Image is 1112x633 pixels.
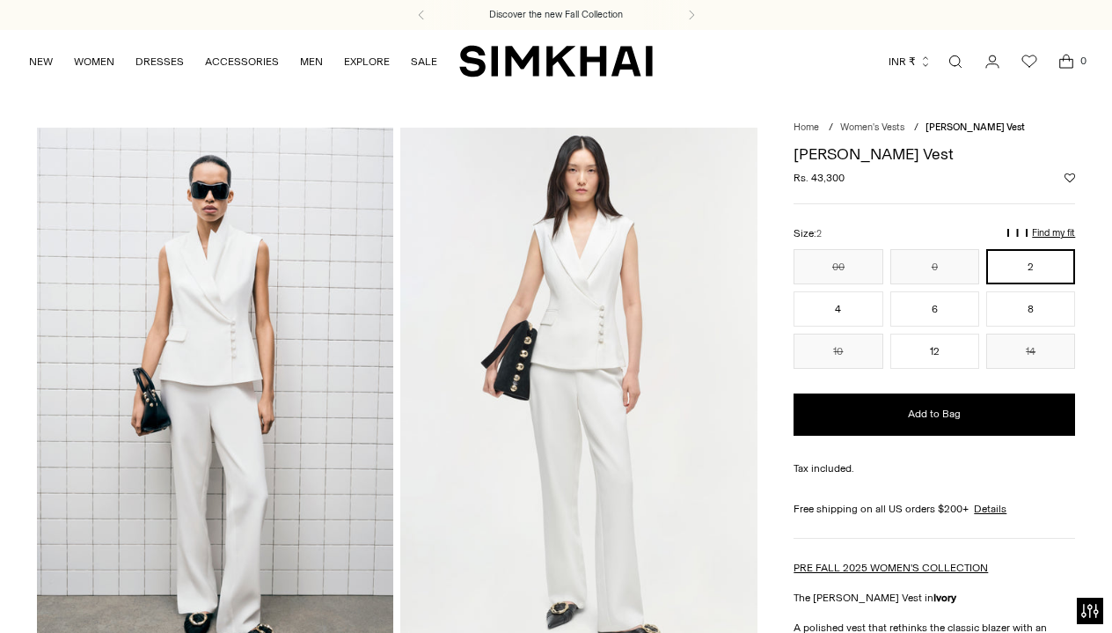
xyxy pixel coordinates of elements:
button: 8 [986,291,1075,327]
a: ACCESSORIES [205,42,279,81]
a: Women's Vests [840,121,904,133]
a: MEN [300,42,323,81]
span: [PERSON_NAME] Vest [925,121,1025,133]
p: The [PERSON_NAME] Vest in [794,590,1075,606]
span: 2 [816,228,822,239]
span: 0 [1075,53,1091,69]
button: INR ₹ [889,42,932,81]
a: NEW [29,42,53,81]
button: Add to Wishlist [1064,173,1075,183]
span: Add to Bag [908,407,961,422]
span: Rs. 43,300 [794,170,845,186]
button: Add to Bag [794,394,1075,436]
a: DRESSES [135,42,184,81]
a: SIMKHAI [459,44,653,78]
div: / [829,121,833,136]
a: Details [974,501,1006,517]
a: Wishlist [1012,44,1047,79]
h1: [PERSON_NAME] Vest [794,146,1075,162]
div: Free shipping on all US orders $200+ [794,501,1075,517]
a: WOMEN [74,42,114,81]
button: 6 [890,291,979,327]
button: 0 [890,249,979,284]
a: Open cart modal [1049,44,1084,79]
button: 10 [794,334,882,369]
button: 14 [986,334,1075,369]
a: Open search modal [938,44,973,79]
div: / [914,121,918,136]
div: Tax included. [794,460,1075,476]
button: 12 [890,334,979,369]
iframe: Gorgias live chat messenger [1024,550,1094,615]
strong: Ivory [933,592,956,604]
a: Home [794,121,819,133]
label: Size: [794,225,822,242]
a: PRE FALL 2025 WOMEN'S COLLECTION [794,562,988,574]
button: 00 [794,249,882,284]
a: SALE [411,42,437,81]
a: Go to the account page [975,44,1010,79]
button: 4 [794,291,882,327]
a: Discover the new Fall Collection [489,8,623,22]
a: EXPLORE [344,42,390,81]
nav: breadcrumbs [794,121,1075,136]
button: 2 [986,249,1075,284]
